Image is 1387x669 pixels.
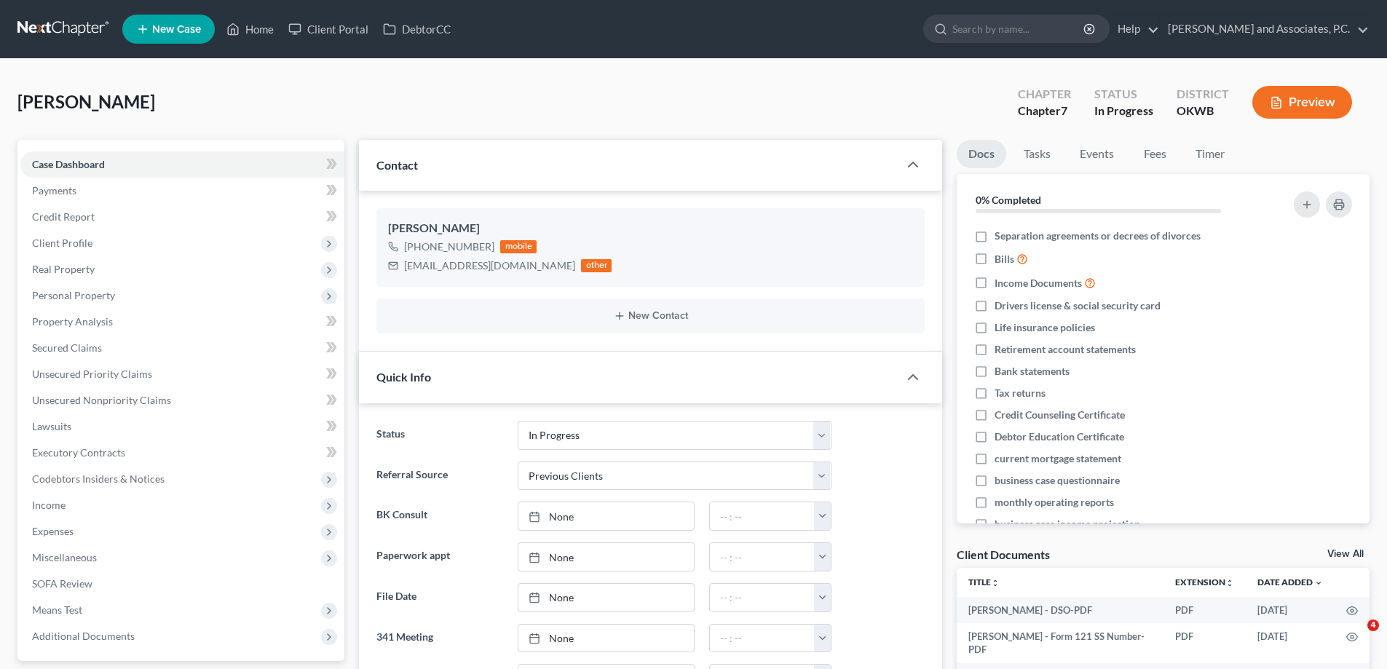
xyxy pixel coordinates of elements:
div: mobile [500,240,537,253]
a: Timer [1184,140,1236,168]
span: New Case [152,24,201,35]
a: Events [1068,140,1126,168]
span: Executory Contracts [32,446,125,459]
span: Client Profile [32,237,92,249]
span: Unsecured Priority Claims [32,368,152,380]
span: Expenses [32,525,74,537]
span: Tax returns [995,386,1046,400]
span: Retirement account statements [995,342,1136,357]
span: Bills [995,252,1014,266]
span: Payments [32,184,76,197]
a: SOFA Review [20,571,344,597]
strong: 0% Completed [976,194,1041,206]
div: Status [1094,86,1153,103]
a: Payments [20,178,344,204]
span: Miscellaneous [32,551,97,563]
span: Property Analysis [32,315,113,328]
input: -- : -- [710,584,815,611]
span: Income Documents [995,276,1082,290]
span: Codebtors Insiders & Notices [32,472,165,485]
input: Search by name... [952,15,1086,42]
a: Credit Report [20,204,344,230]
span: Unsecured Nonpriority Claims [32,394,171,406]
span: 4 [1367,619,1379,631]
input: -- : -- [710,502,815,530]
a: Docs [957,140,1006,168]
div: Client Documents [957,547,1050,562]
label: Status [369,421,510,450]
td: [PERSON_NAME] - DSO-PDF [957,597,1163,623]
td: [PERSON_NAME] - Form 121 SS Number-PDF [957,623,1163,663]
div: [PHONE_NUMBER] [404,240,494,254]
span: Credit Report [32,210,95,223]
td: PDF [1163,597,1246,623]
a: [PERSON_NAME] and Associates, P.C. [1161,16,1369,42]
a: Lawsuits [20,413,344,440]
a: Titleunfold_more [968,577,1000,587]
i: unfold_more [991,579,1000,587]
a: None [518,543,694,571]
button: Preview [1252,86,1352,119]
a: None [518,625,694,652]
div: [EMAIL_ADDRESS][DOMAIN_NAME] [404,258,575,273]
td: PDF [1163,623,1246,663]
input: -- : -- [710,625,815,652]
iframe: Intercom live chat [1337,619,1372,654]
i: unfold_more [1225,579,1234,587]
span: current mortgage statement [995,451,1121,466]
span: Means Test [32,603,82,616]
td: [DATE] [1246,623,1335,663]
a: Tasks [1012,140,1062,168]
label: 341 Meeting [369,624,510,653]
span: business case income projection [995,517,1140,531]
div: OKWB [1177,103,1229,119]
span: Drivers license & social security card [995,298,1161,313]
div: [PERSON_NAME] [388,220,913,237]
a: Property Analysis [20,309,344,335]
span: Bank statements [995,364,1070,379]
div: other [581,259,612,272]
a: View All [1327,549,1364,559]
span: [PERSON_NAME] [17,91,155,112]
a: Fees [1131,140,1178,168]
span: Credit Counseling Certificate [995,408,1125,422]
div: In Progress [1094,103,1153,119]
a: DebtorCC [376,16,458,42]
span: business case questionnaire [995,473,1120,488]
span: Life insurance policies [995,320,1095,335]
a: Unsecured Nonpriority Claims [20,387,344,413]
span: Real Property [32,263,95,275]
a: None [518,502,694,530]
a: None [518,584,694,611]
td: [DATE] [1246,597,1335,623]
a: Unsecured Priority Claims [20,361,344,387]
span: Personal Property [32,289,115,301]
span: Contact [376,158,418,172]
a: Help [1110,16,1159,42]
span: Quick Info [376,370,431,384]
div: Chapter [1018,103,1071,119]
span: monthly operating reports [995,495,1114,510]
label: File Date [369,583,510,612]
span: Debtor Education Certificate [995,429,1124,444]
a: Secured Claims [20,335,344,361]
a: Home [219,16,281,42]
span: Secured Claims [32,341,102,354]
span: SOFA Review [32,577,92,590]
div: Chapter [1018,86,1071,103]
a: Date Added expand_more [1257,577,1323,587]
a: Extensionunfold_more [1175,577,1234,587]
span: Income [32,499,66,511]
button: New Contact [388,310,913,322]
span: Additional Documents [32,630,135,642]
span: Separation agreements or decrees of divorces [995,229,1201,243]
label: Referral Source [369,462,510,491]
a: Case Dashboard [20,151,344,178]
span: Case Dashboard [32,158,105,170]
span: 7 [1061,103,1067,117]
input: -- : -- [710,543,815,571]
span: Lawsuits [32,420,71,432]
label: Paperwork appt [369,542,510,571]
div: District [1177,86,1229,103]
label: BK Consult [369,502,510,531]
